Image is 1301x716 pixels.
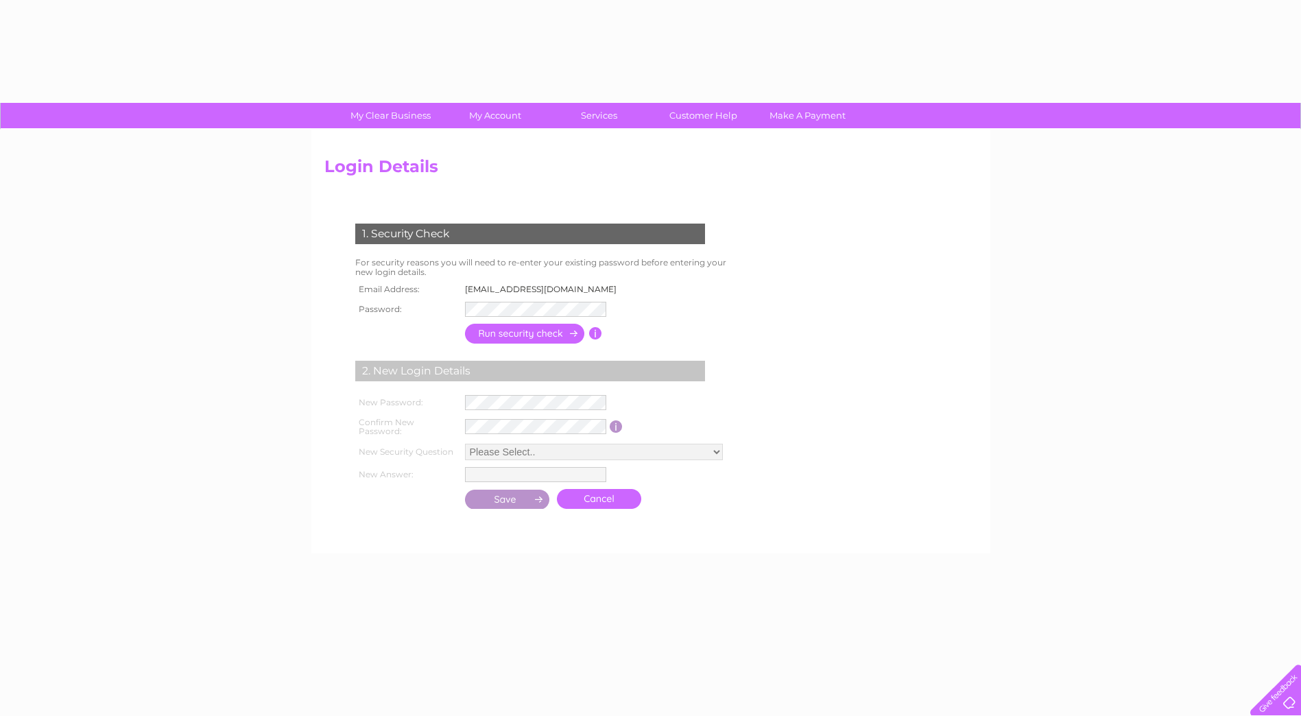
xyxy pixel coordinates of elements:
a: Services [542,103,656,128]
div: 1. Security Check [355,224,705,244]
td: [EMAIL_ADDRESS][DOMAIN_NAME] [462,281,628,298]
input: Submit [465,490,550,509]
a: Customer Help [647,103,760,128]
h2: Login Details [324,157,977,183]
a: My Account [438,103,551,128]
th: Email Address: [352,281,462,298]
a: My Clear Business [334,103,447,128]
th: Confirm New Password: [352,414,462,441]
a: Cancel [557,489,641,509]
input: Information [610,420,623,433]
div: 2. New Login Details [355,361,705,381]
a: Make A Payment [751,103,864,128]
th: New Security Question [352,440,462,464]
th: New Password: [352,392,462,414]
input: Information [589,327,602,339]
td: For security reasons you will need to re-enter your existing password before entering your new lo... [352,254,741,281]
th: Password: [352,298,462,320]
th: New Answer: [352,464,462,486]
